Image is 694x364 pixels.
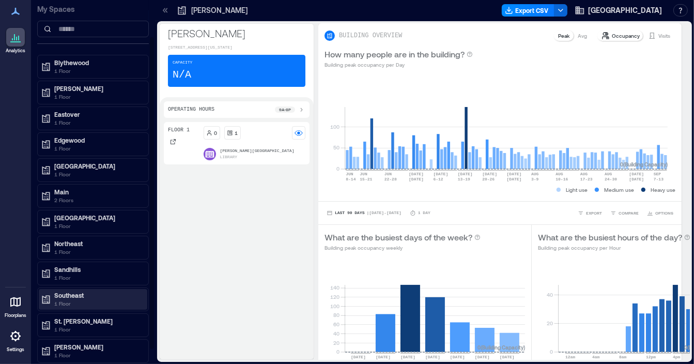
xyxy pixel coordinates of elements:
p: 2 Floors [54,196,141,204]
text: 15-21 [360,177,372,181]
a: Analytics [3,25,28,57]
span: OPTIONS [655,210,673,216]
p: 1 Day [418,210,430,216]
p: What are the busiest days of the week? [325,231,472,244]
tspan: 40 [333,330,340,337]
text: 4am [592,355,600,359]
p: 1 Floor [54,299,141,308]
tspan: 60 [333,321,340,327]
p: Edgewood [54,136,141,144]
p: Occupancy [612,32,640,40]
text: [DATE] [629,177,644,181]
button: EXPORT [576,208,604,218]
p: 1 Floor [54,274,141,282]
p: Medium use [604,186,634,194]
text: 24-30 [605,177,617,181]
p: 1 Floor [54,222,141,230]
p: Floorplans [5,312,26,318]
p: [PERSON_NAME] [54,343,141,351]
p: Heavy use [651,186,675,194]
span: EXPORT [586,210,602,216]
tspan: 100 [330,303,340,309]
tspan: 140 [330,284,340,291]
text: [DATE] [629,172,644,176]
p: [PERSON_NAME] [191,5,248,16]
text: AUG [556,172,563,176]
text: [DATE] [507,172,522,176]
p: How many people are in the building? [325,48,465,60]
a: Floorplans [2,290,29,322]
text: [DATE] [458,172,473,176]
p: Main [54,188,141,196]
text: [DATE] [351,355,366,359]
tspan: 40 [547,292,553,298]
p: Floor 1 [168,126,190,134]
text: [DATE] [450,355,465,359]
text: 13-19 [458,177,470,181]
p: Library [220,154,238,160]
p: Visits [658,32,670,40]
text: 12am [565,355,575,359]
tspan: 0 [336,348,340,355]
text: SEP [654,172,661,176]
p: [PERSON_NAME][GEOGRAPHIC_DATA] [220,148,295,154]
button: [GEOGRAPHIC_DATA] [572,2,665,19]
text: 4pm [673,355,681,359]
text: [DATE] [409,177,424,181]
p: [PERSON_NAME] [168,26,305,40]
text: [DATE] [482,172,497,176]
tspan: 20 [333,340,340,346]
p: Southeast [54,291,141,299]
text: 20-26 [482,177,495,181]
tspan: 100 [330,124,340,130]
p: 1 Floor [54,118,141,127]
p: What are the busiest hours of the day? [538,231,682,244]
text: AUG [580,172,588,176]
text: AUG [531,172,539,176]
p: [GEOGRAPHIC_DATA] [54,162,141,170]
p: N/A [173,68,191,82]
p: 1 Floor [54,248,141,256]
p: My Spaces [37,4,149,14]
button: COMPARE [608,208,641,218]
button: Export CSV [502,4,554,17]
p: 1 Floor [54,144,141,153]
text: JUN [346,172,353,176]
tspan: 20 [547,320,553,326]
span: COMPARE [619,210,639,216]
p: [PERSON_NAME] [54,84,141,93]
p: Settings [7,346,24,353]
text: 10-16 [556,177,568,181]
text: JUN [384,172,392,176]
tspan: 120 [330,294,340,300]
text: 8-14 [346,177,356,181]
text: [DATE] [434,172,449,176]
text: 17-23 [580,177,593,181]
p: [GEOGRAPHIC_DATA] [54,214,141,222]
p: 1 Floor [54,351,141,359]
p: Operating Hours [168,105,214,114]
tspan: 80 [333,312,340,318]
text: [DATE] [425,355,440,359]
p: 1 [235,129,238,137]
p: Northeast [54,239,141,248]
text: [DATE] [500,355,515,359]
p: 1 Floor [54,170,141,178]
p: Light use [566,186,588,194]
button: OPTIONS [645,208,675,218]
tspan: 0 [550,348,553,355]
p: 1 Floor [54,67,141,75]
p: Capacity [173,59,192,66]
text: 3-9 [531,177,539,181]
a: Settings [3,324,28,356]
text: 8am [619,355,627,359]
tspan: 50 [333,144,340,150]
text: [DATE] [409,172,424,176]
p: Analytics [6,48,25,54]
p: [STREET_ADDRESS][US_STATE] [168,44,305,51]
text: 22-28 [384,177,397,181]
tspan: 0 [336,165,340,172]
text: 12pm [646,355,656,359]
span: [GEOGRAPHIC_DATA] [588,5,662,16]
p: 0 [214,129,218,137]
